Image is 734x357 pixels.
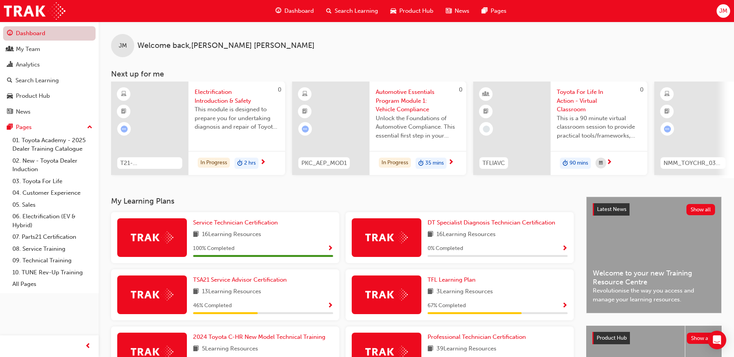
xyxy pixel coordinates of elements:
[428,287,433,297] span: book-icon
[428,275,479,284] a: TFL Learning Plan
[7,30,13,37] span: guage-icon
[137,41,315,50] span: Welcome back , [PERSON_NAME] [PERSON_NAME]
[302,89,308,99] span: learningResourceType_ELEARNING-icon
[3,25,96,120] button: DashboardMy TeamAnalyticsSearch LearningProduct HubNews
[99,70,734,78] h3: Next up for me
[16,107,31,116] div: News
[570,159,588,168] span: 90 mins
[9,199,96,211] a: 05. Sales
[121,107,127,117] span: booktick-icon
[365,289,408,301] img: Trak
[428,276,476,283] span: TFL Learning Plan
[9,175,96,187] a: 03. Toyota For Life
[16,45,40,54] div: My Team
[7,109,13,116] span: news-icon
[483,89,489,99] span: learningResourceType_INSTRUCTOR_LED-icon
[244,159,256,168] span: 2 hrs
[428,333,529,342] a: Professional Technician Certification
[7,77,12,84] span: search-icon
[592,332,715,344] a: Product HubShow all
[448,159,454,166] span: next-icon
[121,89,127,99] span: learningResourceType_ELEARNING-icon
[719,7,727,15] span: JM
[365,231,408,243] img: Trak
[686,204,715,215] button: Show all
[436,230,496,240] span: 16 Learning Resources
[16,123,32,132] div: Pages
[7,124,13,131] span: pages-icon
[376,88,460,114] span: Automotive Essentials Program Module 1: Vehicle Compliance
[482,159,505,168] span: TFLIAVC
[260,159,266,166] span: next-icon
[87,122,92,133] span: up-icon
[7,46,13,53] span: people-icon
[7,93,13,100] span: car-icon
[428,230,433,240] span: book-icon
[428,344,433,354] span: book-icon
[278,86,281,93] span: 0
[9,231,96,243] a: 07. Parts21 Certification
[717,4,730,18] button: JM
[491,7,506,15] span: Pages
[202,230,261,240] span: 16 Learning Resources
[119,41,127,50] span: JM
[606,159,612,166] span: next-icon
[446,6,452,16] span: news-icon
[459,86,462,93] span: 0
[482,6,488,16] span: pages-icon
[3,105,96,119] a: News
[85,342,91,351] span: prev-icon
[111,82,285,175] a: 0T21-FOD_HVIS_PREREQElectrification Introduction & SafetyThis module is designed to prepare you f...
[320,3,384,19] a: search-iconSearch Learning
[327,301,333,311] button: Show Progress
[193,218,281,227] a: Service Technician Certification
[593,203,715,216] a: Latest NewsShow all
[3,58,96,72] a: Analytics
[599,158,603,168] span: calendar-icon
[193,230,199,240] span: book-icon
[131,231,173,243] img: Trak
[593,286,715,304] span: Revolutionise the way you access and manage your learning resources.
[195,105,279,131] span: This module is designed to prepare you for undertaking diagnosis and repair of Toyota & Lexus Ele...
[193,301,232,310] span: 46 % Completed
[3,89,96,103] a: Product Hub
[476,3,513,19] a: pages-iconPages
[3,120,96,134] button: Pages
[15,76,59,85] div: Search Learning
[597,206,626,212] span: Latest News
[193,276,287,283] span: TSA21 Service Advisor Certification
[284,7,314,15] span: Dashboard
[335,7,378,15] span: Search Learning
[557,88,641,114] span: Toyota For Life In Action - Virtual Classroom
[562,244,568,253] button: Show Progress
[3,42,96,56] a: My Team
[193,287,199,297] span: book-icon
[379,158,411,168] div: In Progress
[301,159,347,168] span: PKC_AEP_MOD1
[562,303,568,309] span: Show Progress
[708,331,726,349] div: Open Intercom Messenger
[428,218,558,227] a: DT Specialist Diagnosis Technician Certification
[327,244,333,253] button: Show Progress
[562,301,568,311] button: Show Progress
[120,159,179,168] span: T21-FOD_HVIS_PREREQ
[428,219,555,226] span: DT Specialist Diagnosis Technician Certification
[202,287,261,297] span: 13 Learning Resources
[9,255,96,267] a: 09. Technical Training
[390,6,396,16] span: car-icon
[428,301,466,310] span: 67 % Completed
[436,287,493,297] span: 3 Learning Resources
[483,107,489,117] span: booktick-icon
[302,126,309,133] span: learningRecordVerb_ATTEMPT-icon
[269,3,320,19] a: guage-iconDashboard
[193,333,329,342] a: 2024 Toyota C-HR New Model Technical Training
[440,3,476,19] a: news-iconNews
[483,126,490,133] span: learningRecordVerb_NONE-icon
[193,219,278,226] span: Service Technician Certification
[327,245,333,252] span: Show Progress
[593,269,715,286] span: Welcome to your new Training Resource Centre
[4,2,65,20] img: Trak
[664,159,722,168] span: NMM_TOYCHR_032024_MODULE_2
